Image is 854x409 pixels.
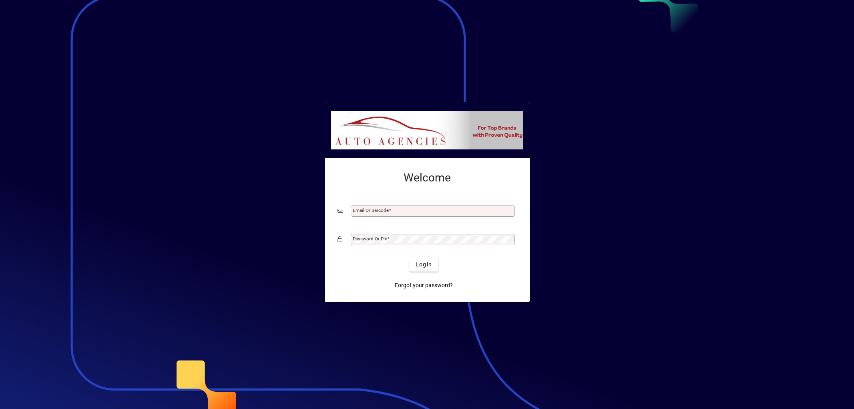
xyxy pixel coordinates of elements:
button: Login [409,257,438,272]
mat-label: Password or Pin [353,236,387,242]
span: Login [416,260,432,269]
h2: Welcome [338,171,517,185]
a: Forgot your password? [392,278,456,292]
span: Forgot your password? [395,281,453,290]
mat-label: Email or Barcode [353,208,389,213]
